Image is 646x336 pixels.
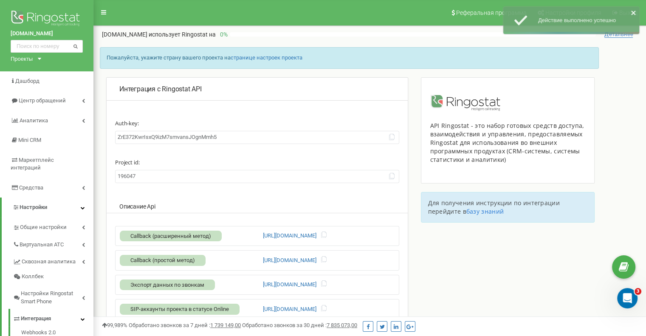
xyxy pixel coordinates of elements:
[19,97,66,104] span: Центр обращений
[13,235,93,252] a: Виртуальная АТС
[263,305,316,313] a: [URL][DOMAIN_NAME]
[11,55,33,63] div: Проекты
[130,233,211,239] span: Callback (расширенный метод)
[21,315,51,323] span: Интеграция
[20,204,47,210] span: Настройки
[107,54,592,62] p: Пожалуйста, укажите страну вашего проекта на
[242,322,357,328] span: Обработано звонков за 30 дней :
[119,85,395,94] p: Интеграция с Ringostat API
[22,258,76,266] span: Сквозная аналитика
[631,9,637,19] button: close
[430,95,503,111] img: image
[263,281,316,289] a: [URL][DOMAIN_NAME]
[115,152,399,168] label: Project id:
[13,284,93,309] a: Настройки Ringostat Smart Phone
[231,54,302,61] a: странице настроек проекта
[102,322,127,328] span: 99,989%
[102,30,216,39] p: [DOMAIN_NAME]
[20,241,64,249] span: Виртуальная АТС
[115,113,399,129] label: Auth-key:
[13,217,93,235] a: Общие настройки
[617,288,638,308] iframe: Intercom live chat
[263,257,316,265] a: [URL][DOMAIN_NAME]
[13,252,93,269] a: Сквозная аналитика
[130,282,204,288] span: Экспорт данных по звонкам
[430,121,586,164] div: API Ringostat - это набор готовых средств доступа, взаимодействия и управления, предоставляемых R...
[13,269,93,284] a: Коллбек
[21,290,82,305] span: Настройки Ringostat Smart Phone
[13,309,93,326] a: Интеграция
[119,203,155,210] span: Описание Api
[19,184,43,191] span: Средства
[11,40,83,53] input: Поиск по номеру
[538,17,616,23] span: Действие выполнено успешно
[216,30,230,39] p: 0 %
[20,223,67,232] span: Общие настройки
[115,131,399,144] input: Для получения auth-key нажмите на кнопку "Генерировать"
[210,322,241,328] u: 1 739 149,00
[130,257,195,263] span: Callback (простой метод)
[20,117,48,124] span: Аналитика
[428,199,588,216] p: Для получения инструкции по интеграции перейдите в
[15,78,39,84] span: Дашборд
[635,288,641,295] span: 3
[130,306,229,312] span: SIP-аккаунты проекта в статусе Online
[11,157,54,171] span: Маркетплейс интеграций
[2,198,93,217] a: Настройки
[22,273,44,281] span: Коллбек
[11,30,83,38] a: [DOMAIN_NAME]
[456,9,527,16] span: Реферальная программа
[18,137,41,143] span: Mini CRM
[327,322,357,328] u: 7 835 073,00
[149,31,216,38] span: использует Ringostat на
[466,207,504,215] a: базу знаний
[129,322,241,328] span: Обработано звонков за 7 дней :
[11,8,83,30] img: Ringostat logo
[263,232,316,240] a: [URL][DOMAIN_NAME]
